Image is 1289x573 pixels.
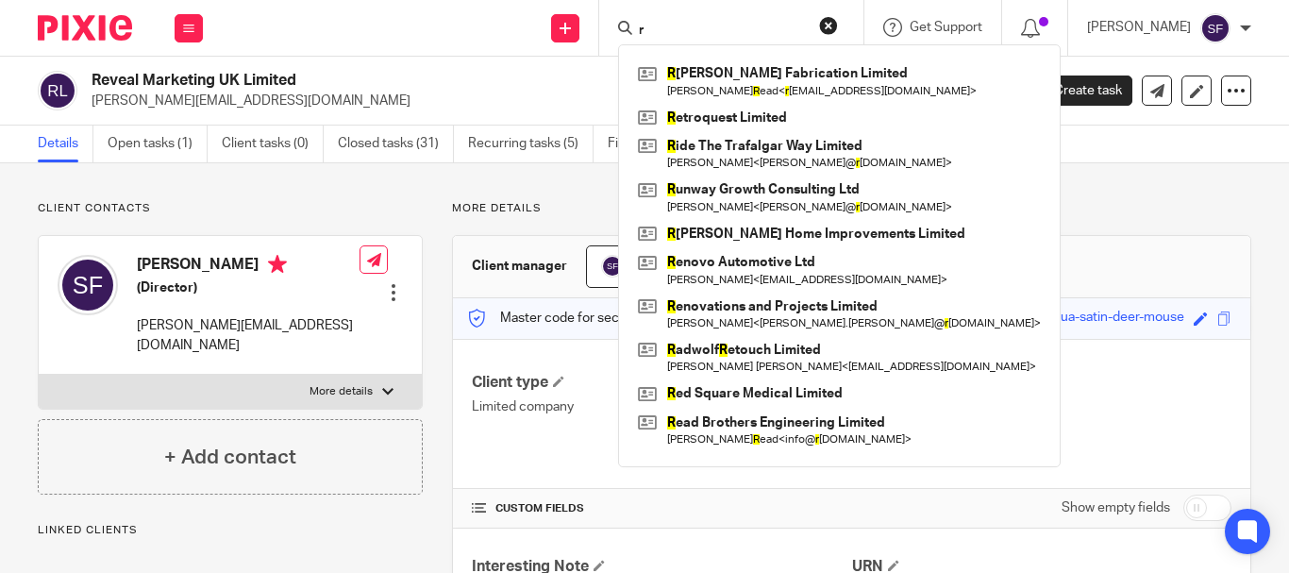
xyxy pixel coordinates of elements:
h4: Client type [472,373,851,393]
i: Primary [268,255,287,274]
img: svg%3E [38,71,77,110]
span: Get Support [910,21,982,34]
img: Pixie [38,15,132,41]
p: Linked clients [38,523,423,538]
h4: + Add contact [164,443,296,472]
h4: [PERSON_NAME] [137,255,360,278]
a: Open tasks (1) [108,126,208,162]
p: More details [310,384,373,399]
label: Show empty fields [1062,498,1170,517]
div: stellar-aqua-satin-deer-mouse [1007,308,1184,329]
p: More details [452,201,1251,216]
a: Create task [1023,76,1132,106]
p: [PERSON_NAME] [1087,18,1191,37]
h2: Reveal Marketing UK Limited [92,71,814,91]
h4: CUSTOM FIELDS [472,501,851,516]
a: Details [38,126,93,162]
button: Clear [819,16,838,35]
h5: (Director) [137,278,360,297]
img: svg%3E [58,255,118,315]
p: [PERSON_NAME][EMAIL_ADDRESS][DOMAIN_NAME] [137,316,360,355]
p: Limited company [472,397,851,416]
p: Master code for secure communications and files [467,309,793,328]
p: Client contacts [38,201,423,216]
a: Closed tasks (31) [338,126,454,162]
a: Files [608,126,650,162]
a: Recurring tasks (5) [468,126,594,162]
a: Client tasks (0) [222,126,324,162]
input: Search [637,23,807,40]
img: svg%3E [601,255,624,278]
p: [PERSON_NAME][EMAIL_ADDRESS][DOMAIN_NAME] [92,92,995,110]
h3: Client manager [472,257,567,276]
img: svg%3E [1200,13,1230,43]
